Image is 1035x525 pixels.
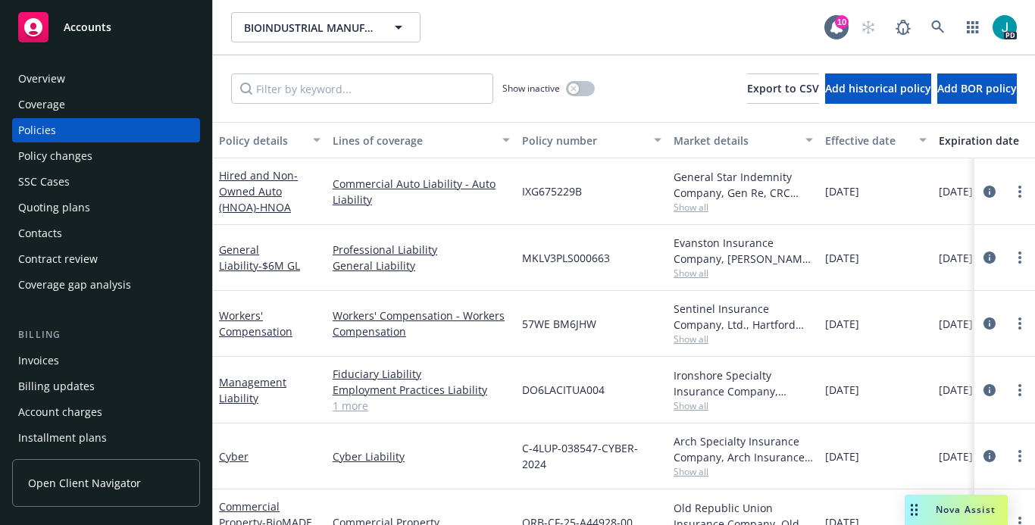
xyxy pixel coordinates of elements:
[219,133,304,148] div: Policy details
[333,176,510,208] a: Commercial Auto Liability - Auto Liability
[939,183,973,199] span: [DATE]
[522,183,582,199] span: IXG675229B
[825,382,859,398] span: [DATE]
[937,81,1017,95] span: Add BOR policy
[522,382,605,398] span: DO6LACITUA004
[888,12,918,42] a: Report a Bug
[835,14,849,28] div: 10
[12,348,200,373] a: Invoices
[12,67,200,91] a: Overview
[219,449,249,464] a: Cyber
[18,92,65,117] div: Coverage
[231,73,493,104] input: Filter by keyword...
[333,398,510,414] a: 1 more
[825,81,931,95] span: Add historical policy
[244,20,375,36] span: BIOINDUSTRIAL MANUFACTURING AND DESIGN ECOSYSTEM
[333,133,493,148] div: Lines of coverage
[256,200,291,214] span: - HNOA
[18,273,131,297] div: Coverage gap analysis
[905,495,1008,525] button: Nova Assist
[937,73,1017,104] button: Add BOR policy
[327,122,516,158] button: Lines of coverage
[333,366,510,382] a: Fiduciary Liability
[825,183,859,199] span: [DATE]
[258,258,300,273] span: - $6M GL
[219,168,298,214] a: Hired and Non-Owned Auto (HNOA)
[516,122,668,158] button: Policy number
[674,235,813,267] div: Evanston Insurance Company, [PERSON_NAME] Insurance, CRC Group
[747,81,819,95] span: Export to CSV
[18,247,98,271] div: Contract review
[502,82,560,95] span: Show inactive
[674,367,813,399] div: Ironshore Specialty Insurance Company, Ironshore (Liberty Mutual), CRC Group
[28,475,141,491] span: Open Client Navigator
[12,92,200,117] a: Coverage
[939,250,973,266] span: [DATE]
[674,399,813,412] span: Show all
[333,382,510,398] a: Employment Practices Liability
[923,12,953,42] a: Search
[219,375,286,405] a: Management Liability
[825,448,859,464] span: [DATE]
[333,448,510,464] a: Cyber Liability
[674,333,813,345] span: Show all
[825,73,931,104] button: Add historical policy
[18,170,70,194] div: SSC Cases
[1011,248,1029,267] a: more
[980,447,999,465] a: circleInformation
[18,374,95,398] div: Billing updates
[674,267,813,280] span: Show all
[993,15,1017,39] img: photo
[12,247,200,271] a: Contract review
[18,195,90,220] div: Quoting plans
[522,316,596,332] span: 57WE BM6JHW
[522,250,610,266] span: MKLV3PLS000663
[12,221,200,245] a: Contacts
[1011,183,1029,201] a: more
[12,273,200,297] a: Coverage gap analysis
[18,221,62,245] div: Contacts
[980,381,999,399] a: circleInformation
[747,73,819,104] button: Export to CSV
[905,495,924,525] div: Drag to move
[18,348,59,373] div: Invoices
[819,122,933,158] button: Effective date
[12,400,200,424] a: Account charges
[674,201,813,214] span: Show all
[825,133,910,148] div: Effective date
[231,12,421,42] button: BIOINDUSTRIAL MANUFACTURING AND DESIGN ECOSYSTEM
[12,118,200,142] a: Policies
[1011,447,1029,465] a: more
[522,440,661,472] span: C-4LUP-038547-CYBER-2024
[213,122,327,158] button: Policy details
[825,316,859,332] span: [DATE]
[219,242,300,273] a: General Liability
[18,67,65,91] div: Overview
[674,433,813,465] div: Arch Specialty Insurance Company, Arch Insurance Company, Coalition Insurance Solutions (MGA)
[12,6,200,48] a: Accounts
[18,400,102,424] div: Account charges
[12,170,200,194] a: SSC Cases
[1011,314,1029,333] a: more
[1011,381,1029,399] a: more
[18,426,107,450] div: Installment plans
[668,122,819,158] button: Market details
[522,133,645,148] div: Policy number
[12,374,200,398] a: Billing updates
[12,195,200,220] a: Quoting plans
[333,308,510,339] a: Workers' Compensation - Workers Compensation
[674,133,796,148] div: Market details
[958,12,988,42] a: Switch app
[980,314,999,333] a: circleInformation
[939,448,973,464] span: [DATE]
[333,258,510,273] a: General Liability
[674,301,813,333] div: Sentinel Insurance Company, Ltd., Hartford Insurance Group
[825,250,859,266] span: [DATE]
[674,465,813,478] span: Show all
[333,242,510,258] a: Professional Liability
[980,248,999,267] a: circleInformation
[980,183,999,201] a: circleInformation
[18,144,92,168] div: Policy changes
[936,503,996,516] span: Nova Assist
[939,316,973,332] span: [DATE]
